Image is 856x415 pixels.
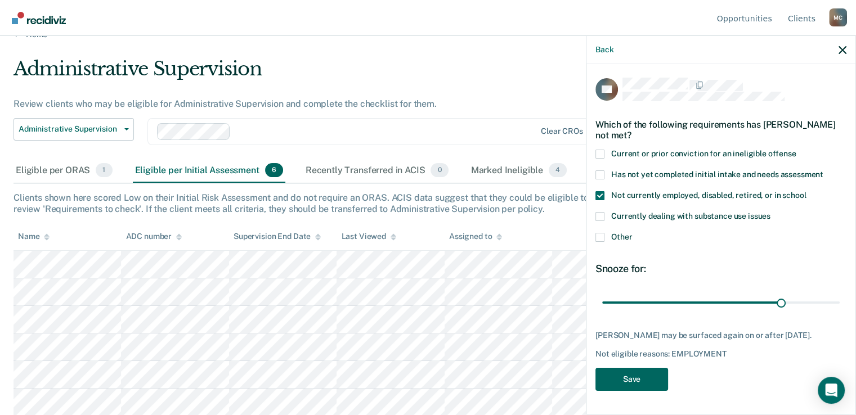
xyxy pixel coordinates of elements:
[611,149,796,158] span: Current or prior conviction for an ineligible offense
[595,331,846,340] div: [PERSON_NAME] may be surfaced again on or after [DATE].
[469,159,570,183] div: Marked Ineligible
[96,163,112,178] span: 1
[818,377,845,404] div: Open Intercom Messenger
[829,8,847,26] div: M C
[595,349,846,359] div: Not eligible reasons: EMPLOYMENT
[595,263,846,275] div: Snooze for:
[303,159,451,183] div: Recently Transferred in ACIS
[234,232,321,241] div: Supervision End Date
[14,159,115,183] div: Eligible per ORAS
[595,45,613,55] button: Back
[595,110,846,150] div: Which of the following requirements has [PERSON_NAME] not met?
[133,159,285,183] div: Eligible per Initial Assessment
[341,232,396,241] div: Last Viewed
[14,57,656,89] div: Administrative Supervision
[449,232,502,241] div: Assigned to
[19,124,120,134] span: Administrative Supervision
[18,232,50,241] div: Name
[265,163,283,178] span: 6
[541,127,583,136] div: Clear CROs
[611,232,632,241] span: Other
[611,191,806,200] span: Not currently employed, disabled, retired, or in school
[14,98,656,109] div: Review clients who may be eligible for Administrative Supervision and complete the checklist for ...
[431,163,448,178] span: 0
[611,170,823,179] span: Has not yet completed initial intake and needs assessment
[611,211,770,220] span: Currently dealing with substance use issues
[595,368,668,391] button: Save
[829,8,847,26] button: Profile dropdown button
[126,232,182,241] div: ADC number
[14,192,842,214] div: Clients shown here scored Low on their Initial Risk Assessment and do not require an ORAS. ACIS d...
[12,12,66,24] img: Recidiviz
[549,163,567,178] span: 4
